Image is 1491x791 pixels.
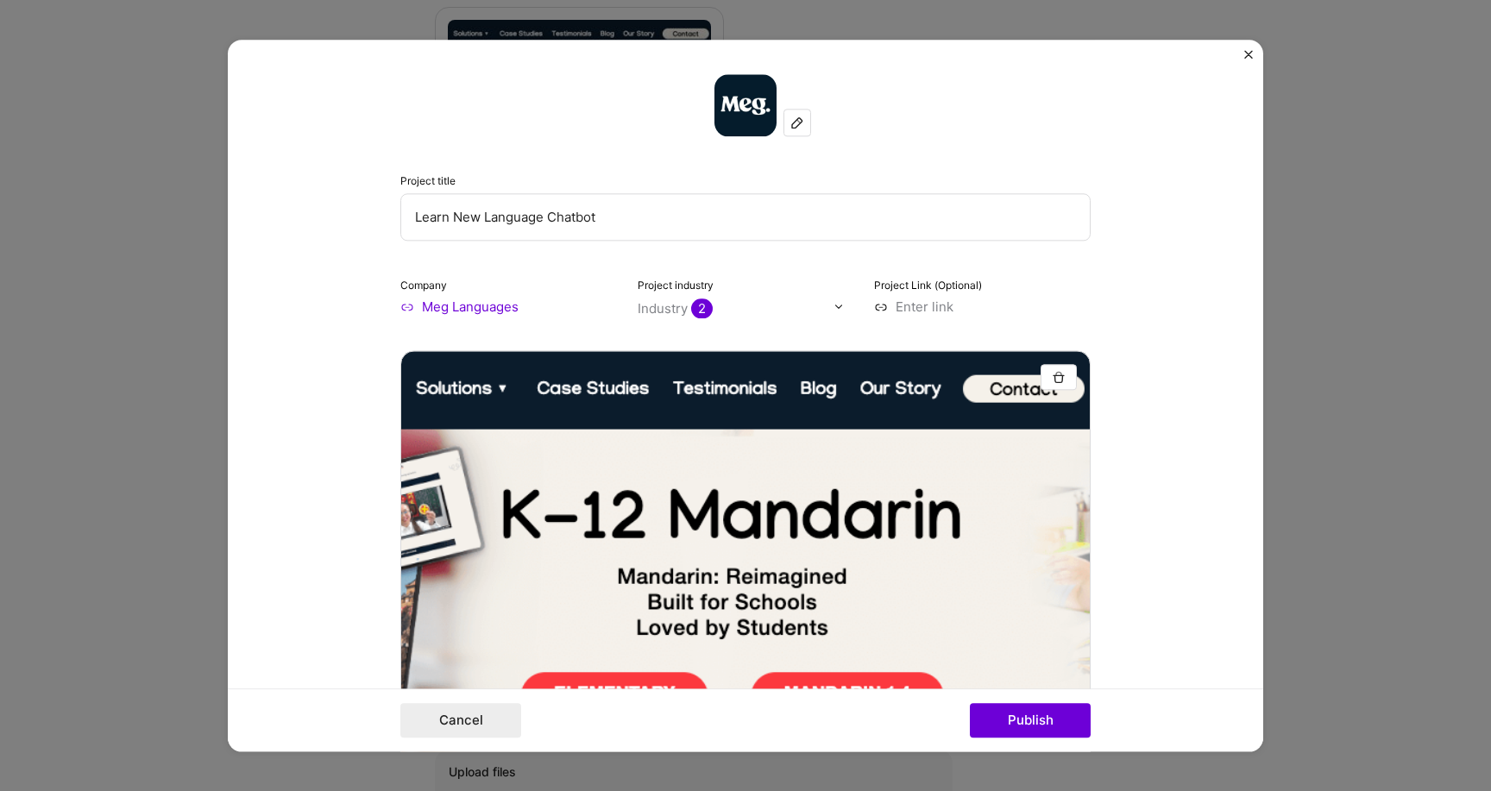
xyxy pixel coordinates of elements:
img: Company logo [714,74,777,136]
input: Enter name or website [400,298,617,316]
span: 2 [691,298,713,318]
div: Edit [784,110,810,135]
input: Enter link [874,298,1091,316]
input: Enter the name of the project [400,193,1091,241]
button: Close [1244,50,1253,68]
button: Cancel [400,703,521,738]
label: Project title [400,174,456,187]
label: Company [400,279,447,292]
label: Project Link (Optional) [874,279,982,292]
button: Publish [970,703,1091,738]
img: drop icon [834,301,844,311]
div: Industry [638,299,713,317]
label: Project industry [638,279,714,292]
img: Trash [1052,370,1066,384]
img: Edit [790,116,804,129]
